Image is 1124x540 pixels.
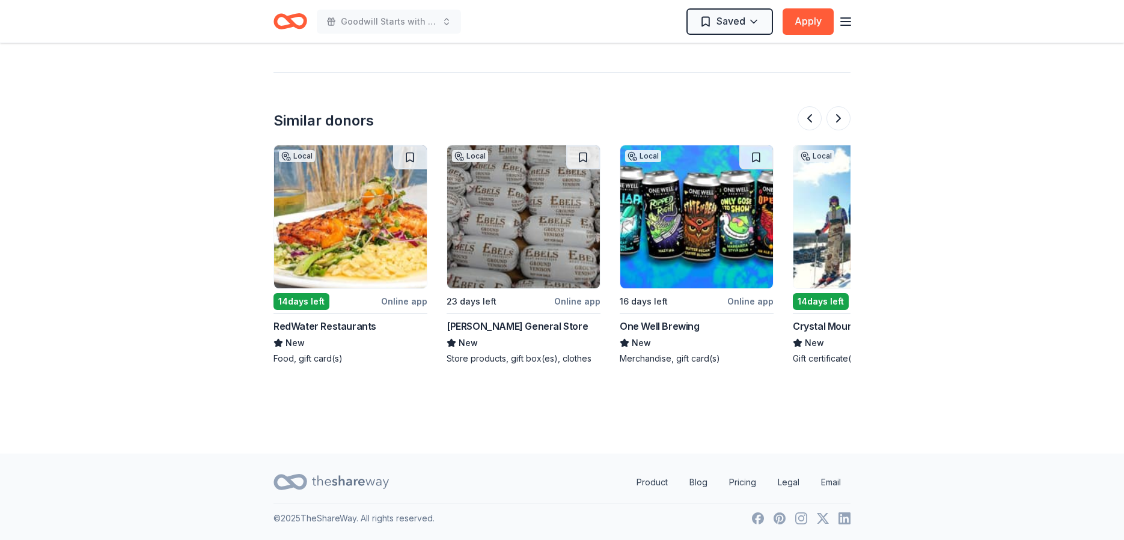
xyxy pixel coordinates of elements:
[273,293,329,310] div: 14 days left
[317,10,461,34] button: Goodwill Starts with You! Gala
[627,470,677,494] a: Product
[716,13,745,29] span: Saved
[447,145,600,365] a: Image for Ebels General StoreLocal23 days leftOnline app[PERSON_NAME] General StoreNewStore produ...
[273,111,374,130] div: Similar donors
[632,336,651,350] span: New
[719,470,766,494] a: Pricing
[793,353,947,365] div: Gift certificate(s)
[680,470,717,494] a: Blog
[811,470,851,494] a: Email
[793,293,849,310] div: 14 days left
[447,294,496,309] div: 23 days left
[274,145,427,288] img: Image for RedWater Restaurants
[793,145,947,365] a: Image for Crystal MountainLocal14days leftOnline appCrystal MountainNewGift certificate(s)
[459,336,478,350] span: New
[620,145,774,365] a: Image for One Well BrewingLocal16 days leftOnline appOne Well BrewingNewMerchandise, gift card(s)
[620,294,668,309] div: 16 days left
[554,294,600,309] div: Online app
[273,7,307,35] a: Home
[447,145,600,288] img: Image for Ebels General Store
[447,319,588,333] div: [PERSON_NAME] General Store
[727,294,774,309] div: Online app
[447,353,600,365] div: Store products, gift box(es), clothes
[798,150,834,162] div: Local
[381,294,427,309] div: Online app
[273,353,427,365] div: Food, gift card(s)
[452,150,488,162] div: Local
[793,319,870,333] div: Crystal Mountain
[768,470,809,494] a: Legal
[625,150,661,162] div: Local
[686,8,773,35] button: Saved
[793,145,946,288] img: Image for Crystal Mountain
[620,145,773,288] img: Image for One Well Brewing
[805,336,824,350] span: New
[273,319,376,333] div: RedWater Restaurants
[273,511,435,526] p: © 2025 TheShareWay. All rights reserved.
[783,8,834,35] button: Apply
[273,145,427,365] a: Image for RedWater RestaurantsLocal14days leftOnline appRedWater RestaurantsNewFood, gift card(s)
[341,14,437,29] span: Goodwill Starts with You! Gala
[286,336,305,350] span: New
[620,353,774,365] div: Merchandise, gift card(s)
[620,319,700,333] div: One Well Brewing
[279,150,315,162] div: Local
[627,470,851,494] nav: quick links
